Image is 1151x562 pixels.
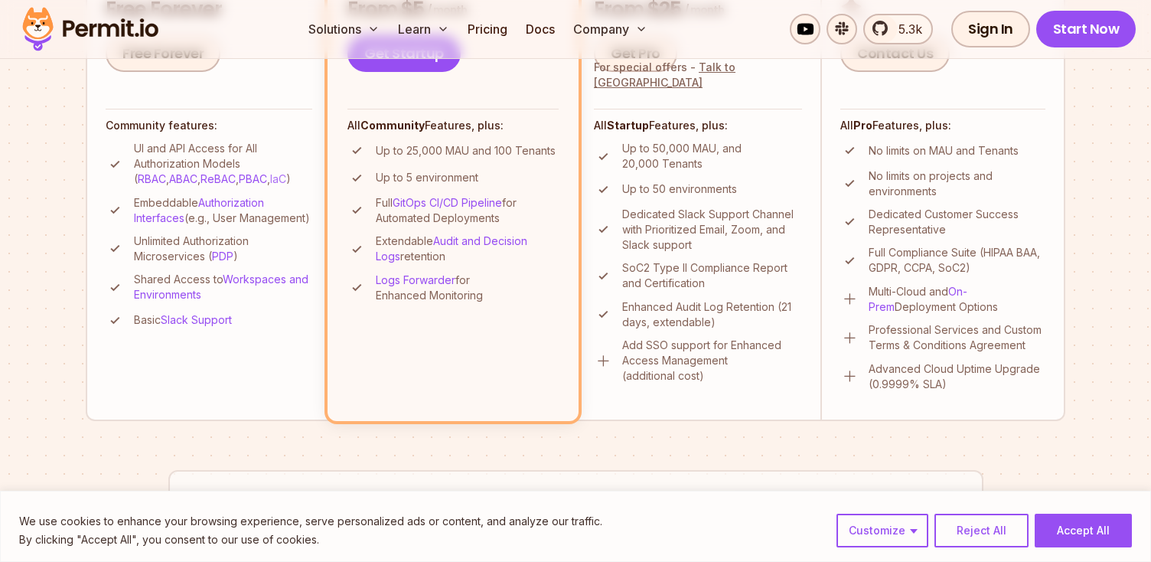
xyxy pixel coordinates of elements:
p: Dedicated Slack Support Channel with Prioritized Email, Zoom, and Slack support [622,207,802,253]
a: Pricing [461,14,514,44]
a: Logs Forwarder [376,273,455,286]
p: UI and API Access for All Authorization Models ( , , , , ) [134,141,312,187]
a: Sign In [951,11,1030,47]
p: We use cookies to enhance your browsing experience, serve personalized ads or content, and analyz... [19,512,602,531]
p: Up to 5 environment [376,170,478,185]
strong: Pro [853,119,872,132]
p: By clicking "Accept All", you consent to our use of cookies. [19,531,602,549]
p: Full for Automated Deployments [376,195,559,226]
strong: Community [360,119,425,132]
p: Enhanced Audit Log Retention (21 days, extendable) [622,299,802,330]
a: Authorization Interfaces [134,196,264,224]
a: Docs [520,14,561,44]
h4: All Features, plus: [594,118,802,133]
p: Unlimited Authorization Microservices ( ) [134,234,312,264]
p: Up to 25,000 MAU and 100 Tenants [376,143,556,158]
a: Start Now [1036,11,1136,47]
p: Shared Access to [134,272,312,302]
button: Learn [392,14,455,44]
p: Professional Services and Custom Terms & Conditions Agreement [869,322,1045,353]
span: 5.3k [889,20,922,38]
button: Customize [836,514,928,547]
a: ReBAC [201,172,236,185]
p: Full Compliance Suite (HIPAA BAA, GDPR, CCPA, SoC2) [869,245,1045,276]
p: Multi-Cloud and Deployment Options [869,284,1045,315]
a: Slack Support [161,313,232,326]
p: Embeddable (e.g., User Management) [134,195,312,226]
p: Up to 50 environments [622,181,737,197]
a: RBAC [138,172,166,185]
button: Accept All [1035,514,1132,547]
button: Reject All [934,514,1029,547]
a: 5.3k [863,14,933,44]
p: No limits on projects and environments [869,168,1045,199]
p: Extendable retention [376,234,559,264]
a: On-Prem [869,285,967,313]
h4: All Features, plus: [347,118,559,133]
button: Solutions [302,14,386,44]
p: Advanced Cloud Uptime Upgrade (0.9999% SLA) [869,361,1045,392]
strong: Startup [607,119,649,132]
a: PBAC [239,172,267,185]
a: GitOps CI/CD Pipeline [393,196,502,209]
p: for Enhanced Monitoring [376,273,559,303]
p: Dedicated Customer Success Representative [869,207,1045,237]
h4: All Features, plus: [840,118,1045,133]
div: For special offers - [594,60,802,90]
img: Permit logo [15,3,165,55]
a: PDP [212,250,233,263]
p: Add SSO support for Enhanced Access Management (additional cost) [622,338,802,384]
h4: Community features: [106,118,312,133]
a: IaC [270,172,286,185]
p: SoC2 Type II Compliance Report and Certification [622,260,802,291]
a: ABAC [169,172,197,185]
p: Up to 50,000 MAU, and 20,000 Tenants [622,141,802,172]
a: Audit and Decision Logs [376,234,527,263]
p: No limits on MAU and Tenants [869,143,1019,158]
button: Company [567,14,654,44]
p: Basic [134,312,232,328]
